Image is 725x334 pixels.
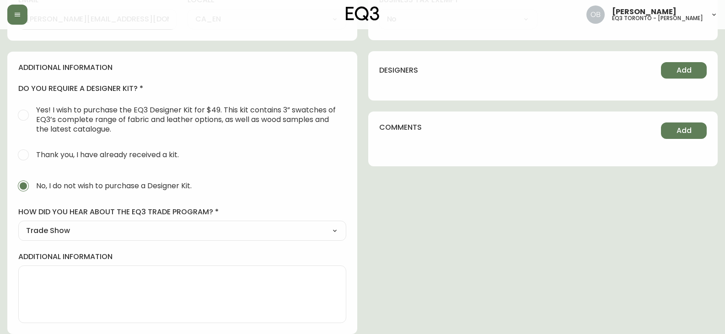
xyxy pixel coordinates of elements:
h4: designers [379,65,418,75]
span: [PERSON_NAME] [612,8,677,16]
img: logo [346,6,380,21]
label: additional information [18,252,346,262]
h4: comments [379,122,422,133]
button: Add [661,62,707,79]
span: Add [677,65,692,75]
label: how did you hear about the eq3 trade program? [18,207,346,217]
span: Add [677,126,692,136]
span: Thank you, I have already received a kit. [36,150,179,159]
h4: additional information [18,63,346,73]
span: Yes! I wish to purchase the EQ3 Designer Kit for $49. This kit contains 3” swatches of EQ3’s comp... [36,105,339,134]
h4: do you require a designer kit? [18,84,346,94]
h5: eq3 toronto - [PERSON_NAME] [612,16,703,21]
span: No, I do not wish to purchase a Designer Kit. [36,181,192,191]
button: Add [661,122,707,139]
img: 8e0065c524da89c5c924d5ed86cfe468 [586,5,605,24]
